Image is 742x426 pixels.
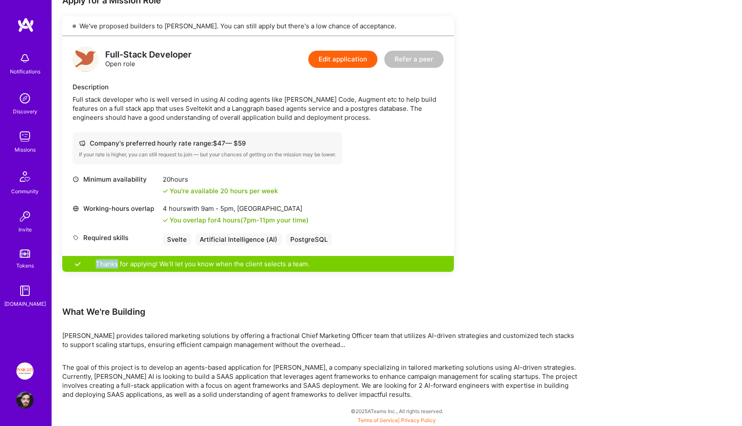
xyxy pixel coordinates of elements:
div: Missions [15,145,36,154]
div: Description [73,82,444,91]
img: Insight Partners: Data & AI - Sourcing [16,362,33,380]
img: logo [17,17,34,33]
a: Terms of Service [358,417,398,423]
div: Tokens [16,261,34,270]
img: Invite [16,208,33,225]
span: | [358,417,436,423]
div: PostgreSQL [286,233,332,246]
div: Thanks for applying! We'll let you know when the client selects a team. [62,256,454,272]
i: icon Check [163,218,168,223]
div: Full-Stack Developer [105,50,192,59]
div: Community [11,187,39,196]
p: The goal of this project is to develop an agents-based application for [PERSON_NAME], a company s... [62,363,578,399]
div: Full stack developer who is well versed in using AI coding agents like [PERSON_NAME] Code, Augmen... [73,95,444,122]
div: We've proposed builders to [PERSON_NAME]. You can still apply but there's a low chance of accepta... [62,16,454,36]
img: guide book [16,282,33,299]
div: Notifications [10,67,40,76]
div: Invite [18,225,32,234]
i: icon Cash [79,140,85,146]
a: Privacy Policy [401,417,436,423]
img: bell [16,50,33,67]
div: Required skills [73,233,158,242]
div: Discovery [13,107,37,116]
i: icon Clock [73,176,79,183]
img: teamwork [16,128,33,145]
i: icon World [73,205,79,212]
div: Open role [105,50,192,68]
button: Edit application [308,51,377,68]
i: icon Tag [73,234,79,241]
img: logo [73,46,98,72]
div: © 2025 ATeams Inc., All rights reserved. [52,400,742,422]
div: Company's preferred hourly rate range: $ 47 — $ 59 [79,139,336,148]
div: You overlap for 4 hours ( your time) [170,216,309,225]
div: Artificial Intelligence (AI) [195,233,282,246]
i: icon Check [163,189,168,194]
div: If your rate is higher, you can still request to join — but your chances of getting on the missio... [79,151,336,158]
div: Working-hours overlap [73,204,158,213]
div: Svelte [163,233,191,246]
img: Community [15,166,35,187]
div: 20 hours [163,175,278,184]
div: [DOMAIN_NAME] [4,299,46,308]
div: Minimum availability [73,175,158,184]
div: [PERSON_NAME] provides tailored marketing solutions by offering a fractional Chief Marketing Offi... [62,331,578,349]
span: 9am - 5pm , [199,204,237,213]
div: 4 hours with [GEOGRAPHIC_DATA] [163,204,309,213]
img: tokens [20,250,30,258]
button: Refer a peer [384,51,444,68]
img: discovery [16,90,33,107]
a: User Avatar [14,392,36,409]
a: Insight Partners: Data & AI - Sourcing [14,362,36,380]
div: What We're Building [62,306,578,317]
img: User Avatar [16,392,33,409]
div: You're available 20 hours per week [163,186,278,195]
span: 7pm - 11pm [243,216,275,224]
